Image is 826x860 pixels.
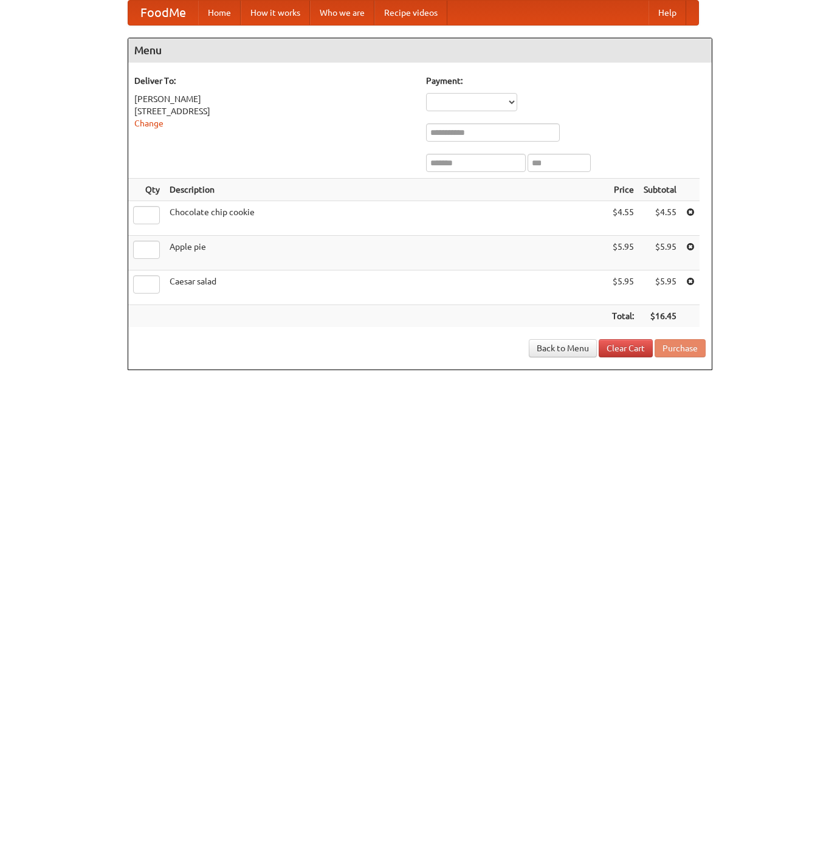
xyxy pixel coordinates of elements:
[128,38,712,63] h4: Menu
[607,305,639,328] th: Total:
[639,270,681,305] td: $5.95
[134,119,163,128] a: Change
[639,201,681,236] td: $4.55
[607,201,639,236] td: $4.55
[165,201,607,236] td: Chocolate chip cookie
[241,1,310,25] a: How it works
[310,1,374,25] a: Who we are
[165,270,607,305] td: Caesar salad
[655,339,706,357] button: Purchase
[639,305,681,328] th: $16.45
[607,179,639,201] th: Price
[134,105,414,117] div: [STREET_ADDRESS]
[649,1,686,25] a: Help
[607,270,639,305] td: $5.95
[198,1,241,25] a: Home
[128,1,198,25] a: FoodMe
[529,339,597,357] a: Back to Menu
[374,1,447,25] a: Recipe videos
[607,236,639,270] td: $5.95
[134,93,414,105] div: [PERSON_NAME]
[426,75,706,87] h5: Payment:
[165,236,607,270] td: Apple pie
[639,236,681,270] td: $5.95
[639,179,681,201] th: Subtotal
[134,75,414,87] h5: Deliver To:
[165,179,607,201] th: Description
[599,339,653,357] a: Clear Cart
[128,179,165,201] th: Qty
